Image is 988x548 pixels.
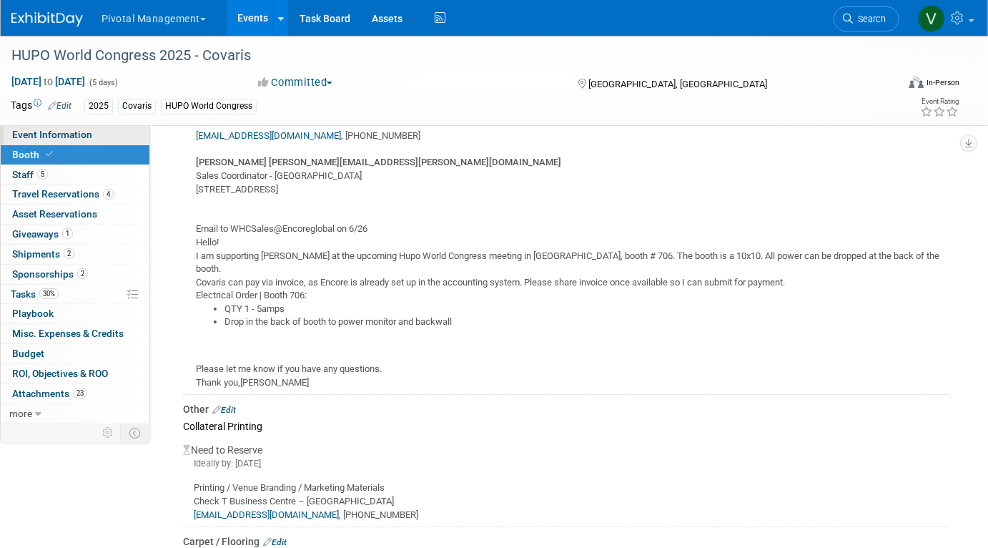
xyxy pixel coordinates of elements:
a: Edit [212,405,236,415]
span: 2 [64,248,74,259]
span: Travel Reservations [12,188,114,200]
span: (5 days) [88,78,118,87]
a: Attachments23 [1,384,149,403]
td: Personalize Event Tab Strip [96,424,121,442]
div: 2025 [84,99,113,114]
a: [EMAIL_ADDRESS][DOMAIN_NAME] [194,509,339,520]
a: Travel Reservations4 [1,185,149,204]
div: Printing / Venue Branding / Marketing Materials Check T Business Centre – [GEOGRAPHIC_DATA] , [PH... [183,470,949,522]
img: Valerie Weld [918,5,945,32]
a: Sponsorships2 [1,265,149,284]
div: Other [183,402,949,416]
span: Giveaways [12,228,73,240]
a: Asset Reservations [1,205,149,224]
td: Tags [11,98,71,114]
b: [PERSON_NAME] [PERSON_NAME][EMAIL_ADDRESS][PERSON_NAME][DOMAIN_NAME] [196,157,561,167]
span: 30% [39,288,59,299]
a: Playbook [1,304,149,323]
span: [GEOGRAPHIC_DATA], [GEOGRAPHIC_DATA] [589,79,768,89]
li: Drop in the back of booth to power monitor and backwall [224,315,949,329]
a: [EMAIL_ADDRESS][DOMAIN_NAME] [196,130,341,141]
div: Ideally by: [DATE] [183,457,949,470]
span: Search [853,14,886,24]
div: HUPO World Congress 2025 - Covaris [6,43,879,69]
a: Staff5 [1,165,149,185]
a: Misc. Expenses & Credits [1,324,149,343]
span: Shipments [12,248,74,260]
span: Event Information [12,129,92,140]
button: Committed [253,75,338,90]
div: HUPO World Congress [161,99,257,114]
span: 23 [73,388,87,398]
div: Already Reserved [183,7,949,389]
td: Toggle Event Tabs [121,424,150,442]
div: Covaris [118,99,156,114]
a: Search [834,6,899,31]
a: more [1,404,149,424]
a: Tasks30% [1,285,149,304]
a: Edit [263,537,287,547]
span: Attachments [12,388,87,399]
div: Electrical / Lighting / Internet Encore , [PHONE_NUMBER] Sales Coordinator - [GEOGRAPHIC_DATA] [S... [183,92,949,389]
div: Event Rating [920,98,959,105]
div: Need to Reserve [183,436,949,522]
div: In-Person [926,77,959,88]
a: Event Information [1,125,149,145]
span: 5 [37,169,48,180]
img: Format-Inperson.png [909,77,924,88]
span: Misc. Expenses & Credits [12,328,124,339]
a: Shipments2 [1,245,149,264]
span: Staff [12,169,48,180]
span: more [9,408,32,419]
span: Playbook [12,308,54,319]
i: Booth reservation complete [46,150,53,158]
a: Budget [1,344,149,363]
span: Sponsorships [12,268,88,280]
span: 4 [103,189,114,200]
span: Booth [12,149,56,160]
img: ExhibitDay [11,12,83,26]
span: Budget [12,348,44,359]
span: to [41,76,55,87]
a: ROI, Objectives & ROO [1,364,149,383]
span: [DATE] [DATE] [11,75,86,88]
span: 2 [77,268,88,279]
a: Edit [48,101,71,111]
span: ROI, Objectives & ROO [12,368,108,379]
div: Event Format [819,74,959,96]
div: Collateral Printing [183,416,949,436]
li: QTY 1 - 5amps [224,303,949,316]
span: 1 [62,228,73,239]
a: Giveaways1 [1,225,149,244]
a: Booth [1,145,149,165]
span: Asset Reservations [12,208,97,220]
span: Tasks [11,288,59,300]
